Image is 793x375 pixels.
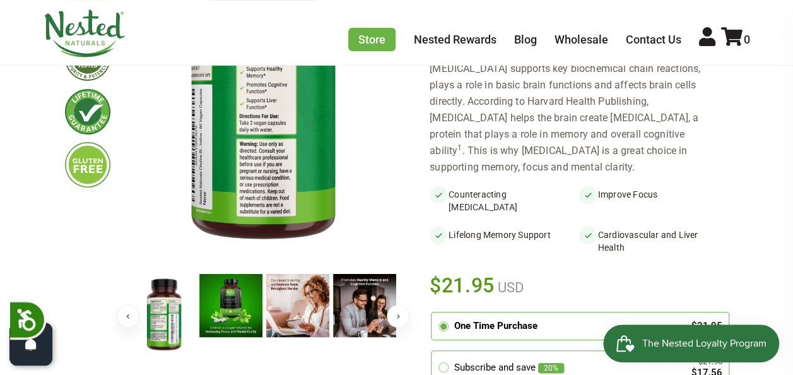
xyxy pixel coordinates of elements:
[44,9,126,57] img: Nested Naturals
[579,186,729,216] li: Improve Focus
[430,226,579,256] li: Lifelong Memory Support
[414,33,496,46] a: Nested Rewards
[132,274,196,356] img: Choline Bitartrate
[117,305,139,328] button: Previous
[457,143,462,152] sup: 1
[65,142,110,187] img: glutenfree
[603,324,780,362] iframe: Button to open loyalty program pop-up
[430,186,579,216] li: Counteracting [MEDICAL_DATA]
[199,274,262,337] img: Choline Bitartrate
[579,226,729,256] li: Cardiovascular and Liver Health
[514,33,537,46] a: Blog
[744,33,750,46] span: 0
[495,280,524,295] span: USD
[9,323,52,366] button: Open
[430,11,728,176] div: If you’re looking for a natural way to support concentration abilities while working to counterac...
[721,33,750,46] a: 0
[348,28,396,51] a: Store
[266,274,329,337] img: Choline Bitartrate
[387,305,409,328] button: Next
[65,89,110,134] img: lifetimeguarantee
[333,274,396,337] img: Choline Bitartrate
[626,33,681,46] a: Contact Us
[555,33,608,46] a: Wholesale
[430,271,495,299] span: $21.95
